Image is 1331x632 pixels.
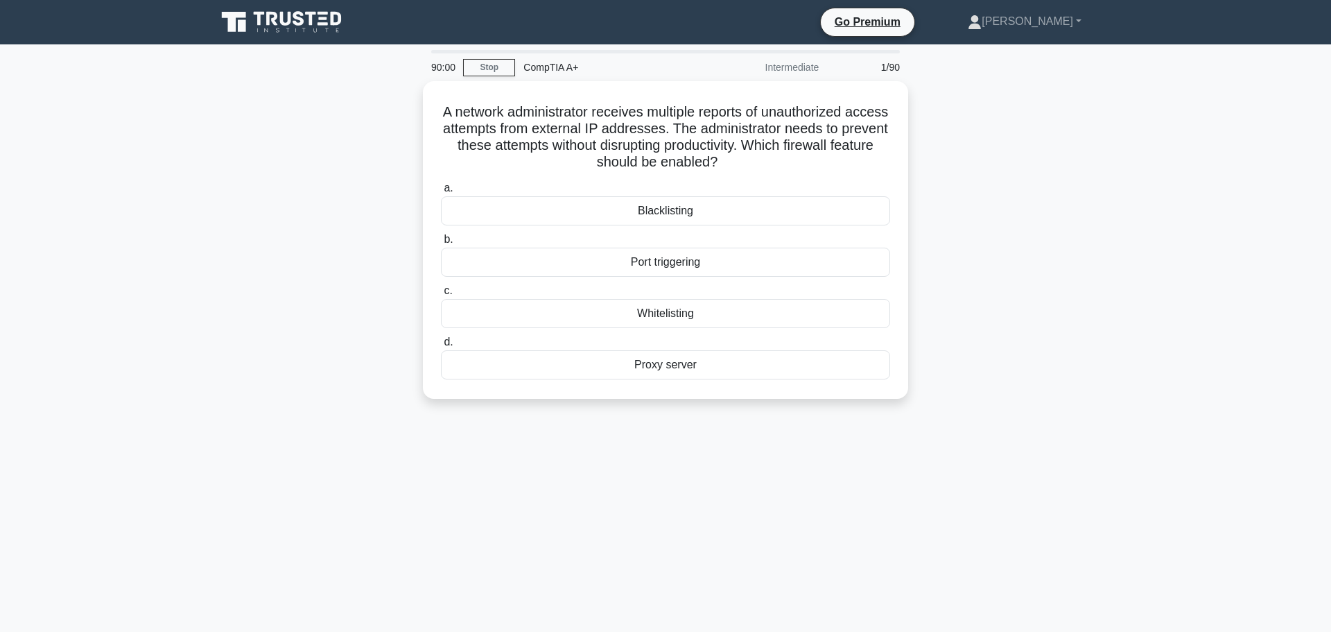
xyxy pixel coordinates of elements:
span: b. [444,233,453,245]
a: Go Premium [826,13,909,31]
span: d. [444,336,453,348]
span: a. [444,182,453,194]
h5: A network administrator receives multiple reports of unauthorized access attempts from external I... [440,103,891,171]
div: Blacklisting [441,196,890,225]
div: Intermediate [706,53,827,81]
a: [PERSON_NAME] [934,8,1115,35]
div: Port triggering [441,248,890,277]
div: 90:00 [423,53,463,81]
div: CompTIA A+ [515,53,706,81]
span: c. [444,284,452,296]
div: Whitelisting [441,299,890,328]
div: Proxy server [441,350,890,379]
a: Stop [463,59,515,76]
div: 1/90 [827,53,908,81]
